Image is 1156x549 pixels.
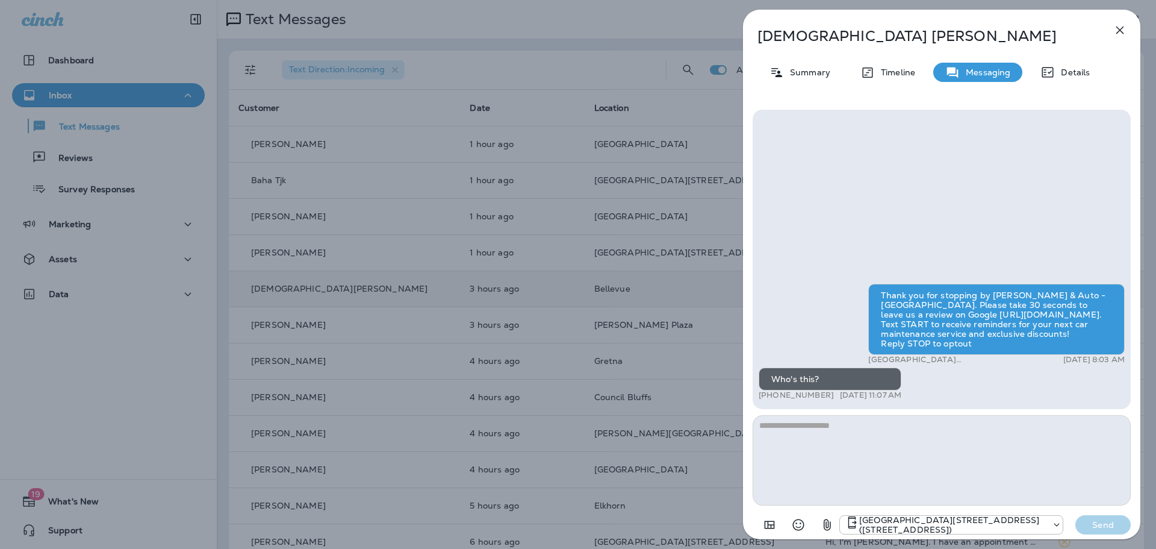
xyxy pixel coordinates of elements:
[840,391,901,400] p: [DATE] 11:07 AM
[875,67,915,77] p: Timeline
[1055,67,1090,77] p: Details
[960,67,1010,77] p: Messaging
[868,284,1125,355] div: Thank you for stopping by [PERSON_NAME] & Auto - [GEOGRAPHIC_DATA]. Please take 30 seconds to lea...
[1063,355,1125,365] p: [DATE] 8:03 AM
[759,391,834,400] p: [PHONE_NUMBER]
[784,67,830,77] p: Summary
[786,513,810,537] button: Select an emoji
[759,368,901,391] div: Who's this?
[840,515,1063,535] div: +1 (402) 464-0006
[868,355,1022,365] p: [GEOGRAPHIC_DATA][STREET_ADDRESS] ([STREET_ADDRESS])
[859,515,1046,535] p: [GEOGRAPHIC_DATA][STREET_ADDRESS] ([STREET_ADDRESS])
[757,28,1086,45] p: [DEMOGRAPHIC_DATA] [PERSON_NAME]
[757,513,782,537] button: Add in a premade template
